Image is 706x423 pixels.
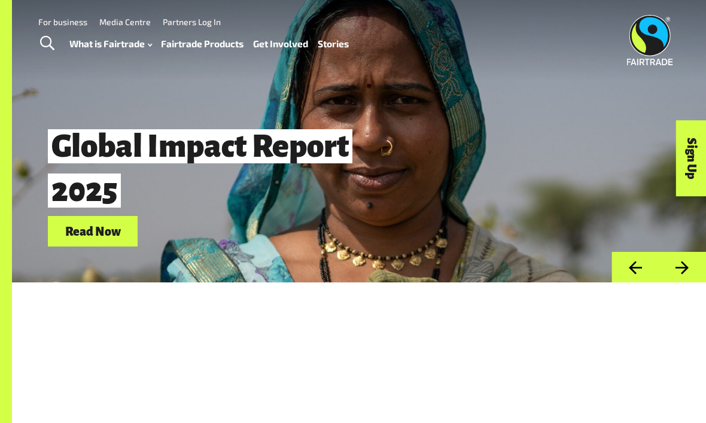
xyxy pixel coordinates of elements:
[318,35,349,52] a: Stories
[38,17,87,27] a: For business
[626,15,672,65] img: Fairtrade Australia New Zealand logo
[99,17,151,27] a: Media Centre
[69,35,152,52] a: What is Fairtrade
[659,252,706,282] button: Next
[48,129,352,208] span: Global Impact Report 2025
[161,35,244,52] a: Fairtrade Products
[611,252,659,282] button: Previous
[253,35,308,52] a: Get Involved
[48,216,138,247] a: Read Now
[163,17,221,27] a: Partners Log In
[32,29,62,59] a: Toggle Search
